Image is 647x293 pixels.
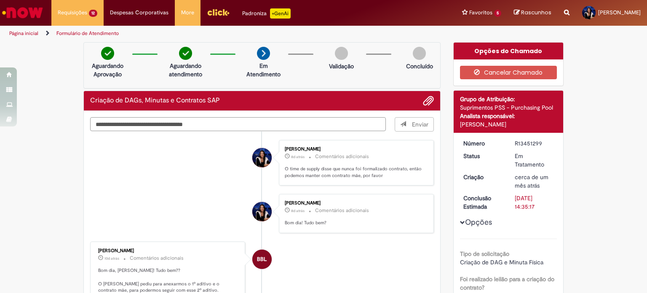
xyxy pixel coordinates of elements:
[270,8,291,19] p: +GenAi
[252,148,272,167] div: Luisa Barbosa
[285,147,425,152] div: [PERSON_NAME]
[252,250,272,269] div: Breno Betarelli Lopes
[457,194,509,211] dt: Conclusão Estimada
[460,275,554,291] b: Foi realizado leilão para a criação do contrato?
[242,8,291,19] div: Padroniza
[130,255,184,262] small: Comentários adicionais
[460,112,557,120] div: Analista responsável:
[460,95,557,103] div: Grupo de Atribuição:
[406,62,433,70] p: Concluído
[104,256,119,261] span: 10d atrás
[87,62,128,78] p: Aguardando Aprovação
[315,207,369,214] small: Comentários adicionais
[179,47,192,60] img: check-circle-green.png
[423,95,434,106] button: Adicionar anexos
[101,47,114,60] img: check-circle-green.png
[291,208,305,213] span: 8d atrás
[58,8,87,17] span: Requisições
[494,10,501,17] span: 5
[329,62,354,70] p: Validação
[291,154,305,159] span: 8d atrás
[257,47,270,60] img: arrow-next.png
[460,66,557,79] button: Cancelar Chamado
[515,173,548,189] span: cerca de um mês atrás
[515,194,554,211] div: [DATE] 14:35:17
[252,202,272,221] div: Luisa Barbosa
[89,10,97,17] span: 12
[413,47,426,60] img: img-circle-grey.png
[181,8,194,17] span: More
[460,250,509,258] b: Tipo de solicitação
[457,173,509,181] dt: Criação
[285,220,425,226] p: Bom dia! Tudo bem?
[515,139,554,148] div: R13451299
[335,47,348,60] img: img-circle-grey.png
[460,103,557,112] div: Suprimentos PSS - Purchasing Pool
[457,139,509,148] dt: Número
[165,62,206,78] p: Aguardando atendimento
[454,43,564,59] div: Opções do Chamado
[515,173,548,189] time: 27/08/2025 10:05:39
[207,6,230,19] img: click_logo_yellow_360x200.png
[90,97,220,105] h2: Criação de DAGs, Minutas e Contratos SAP Histórico de tíquete
[469,8,492,17] span: Favoritos
[98,248,238,253] div: [PERSON_NAME]
[285,166,425,179] p: O time de supply disse que nunca foi formalizado contrato, então podemos manter com contrato mãe,...
[90,117,386,132] textarea: Digite sua mensagem aqui...
[291,208,305,213] time: 24/09/2025 12:46:05
[460,120,557,129] div: [PERSON_NAME]
[460,258,543,266] span: Criação de DAG e Minuta Física
[104,256,119,261] time: 22/09/2025 09:28:10
[457,152,509,160] dt: Status
[521,8,551,16] span: Rascunhos
[514,9,551,17] a: Rascunhos
[243,62,284,78] p: Em Atendimento
[257,249,267,269] span: BBL
[9,30,38,37] a: Página inicial
[315,153,369,160] small: Comentários adicionais
[6,26,425,41] ul: Trilhas de página
[285,201,425,206] div: [PERSON_NAME]
[291,154,305,159] time: 24/09/2025 12:46:30
[56,30,119,37] a: Formulário de Atendimento
[515,152,554,169] div: Em Tratamento
[515,173,554,190] div: 27/08/2025 10:05:39
[1,4,44,21] img: ServiceNow
[598,9,641,16] span: [PERSON_NAME]
[110,8,168,17] span: Despesas Corporativas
